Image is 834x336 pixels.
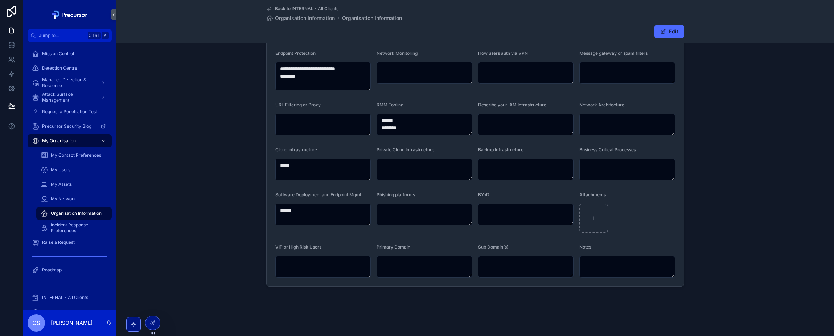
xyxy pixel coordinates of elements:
[42,138,76,144] span: My Organisation
[377,102,403,107] span: RMM Tooling
[51,196,76,202] span: My Network
[28,263,112,276] a: Roadmap
[50,9,90,20] img: App logo
[478,50,528,56] span: How users auth via VPN
[377,192,415,197] span: Phishing platforms
[28,291,112,304] a: INTERNAL - All Clients
[42,51,74,57] span: Mission Control
[102,33,108,38] span: K
[377,244,410,250] span: Primary Domain
[42,123,91,129] span: Precursor Security Blog
[28,47,112,60] a: Mission Control
[377,50,418,56] span: Network Monitoring
[28,120,112,133] a: Precursor Security Blog
[579,102,624,107] span: Network Architecture
[478,147,523,152] span: Backup Infrastructure
[28,62,112,75] a: Detection Centre
[579,50,648,56] span: Message gateway or spam filters
[275,15,335,22] span: Organisation Information
[36,149,112,162] a: My Contact Preferences
[579,147,636,152] span: Business Critical Processes
[275,102,321,107] span: URL Filtering or Proxy
[42,309,86,315] span: INTERNAL - All Users
[23,42,116,310] div: scrollable content
[42,109,97,115] span: Request a Penetration Test
[275,147,317,152] span: Cloud Infrastructure
[579,244,591,250] span: Notes
[28,91,112,104] a: Attack Surface Management
[275,192,361,197] span: Software Deployment and Endpoint Mgmt
[275,50,316,56] span: Endpoint Protection
[654,25,684,38] button: Edit
[42,267,62,273] span: Roadmap
[28,306,112,319] a: INTERNAL - All Users
[478,102,546,107] span: Describe your IAM Infrastructure
[28,236,112,249] a: Raise a Request
[88,32,101,39] span: Ctrl
[42,77,95,89] span: Managed Detection & Response
[266,6,338,12] a: Back to INTERNAL - All Clients
[51,181,72,187] span: My Assets
[51,167,70,173] span: My Users
[28,29,112,42] button: Jump to...CtrlK
[579,192,606,197] span: Attachments
[36,163,112,176] a: My Users
[342,15,402,22] a: Organisation Information
[275,244,321,250] span: VIP or High Risk Users
[36,178,112,191] a: My Assets
[377,147,434,152] span: Private Cloud Infrastructure
[36,192,112,205] a: My Network
[36,221,112,234] a: Incident Response Preferences
[51,210,102,216] span: Organisation Information
[32,319,40,327] span: CS
[266,15,335,22] a: Organisation Information
[36,207,112,220] a: Organisation Information
[28,76,112,89] a: Managed Detection & Response
[39,33,85,38] span: Jump to...
[51,222,104,234] span: Incident Response Preferences
[51,319,93,327] p: [PERSON_NAME]
[42,295,88,300] span: INTERNAL - All Clients
[42,65,77,71] span: Detection Centre
[51,152,101,158] span: My Contact Preferences
[275,6,338,12] span: Back to INTERNAL - All Clients
[42,239,75,245] span: Raise a Request
[478,244,508,250] span: Sub Domain(s)
[42,91,95,103] span: Attack Surface Management
[28,105,112,118] a: Request a Penetration Test
[478,192,489,197] span: BYoD
[28,134,112,147] a: My Organisation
